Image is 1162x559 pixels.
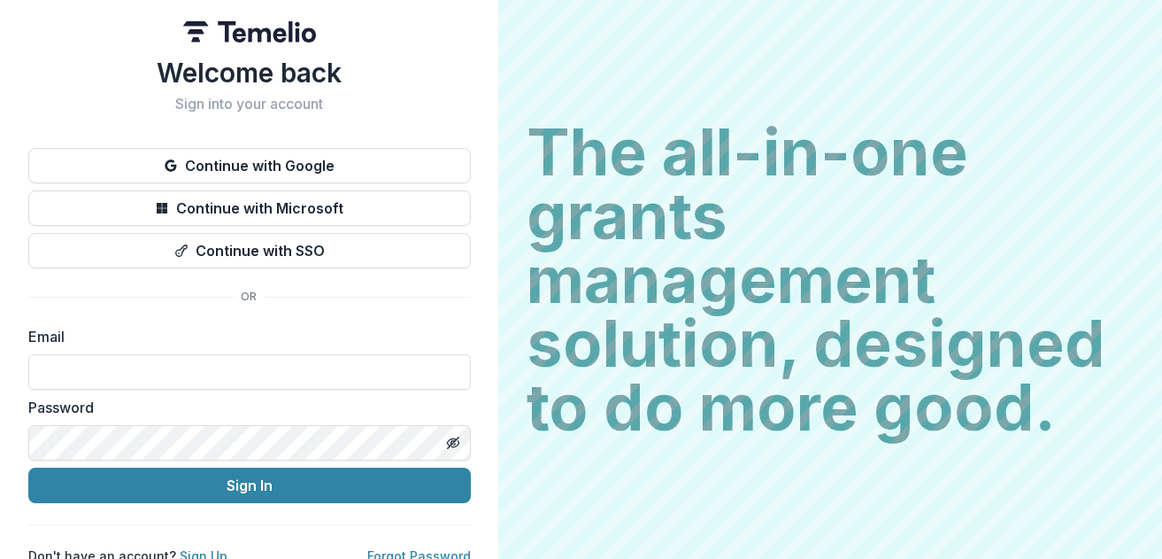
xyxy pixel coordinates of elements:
[28,57,471,89] h1: Welcome back
[28,397,460,418] label: Password
[28,96,471,113] h2: Sign into your account
[439,429,467,457] button: Toggle password visibility
[183,21,316,43] img: Temelio
[28,148,471,183] button: Continue with Google
[28,233,471,268] button: Continue with SSO
[28,326,460,347] label: Email
[28,468,471,503] button: Sign In
[28,190,471,226] button: Continue with Microsoft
